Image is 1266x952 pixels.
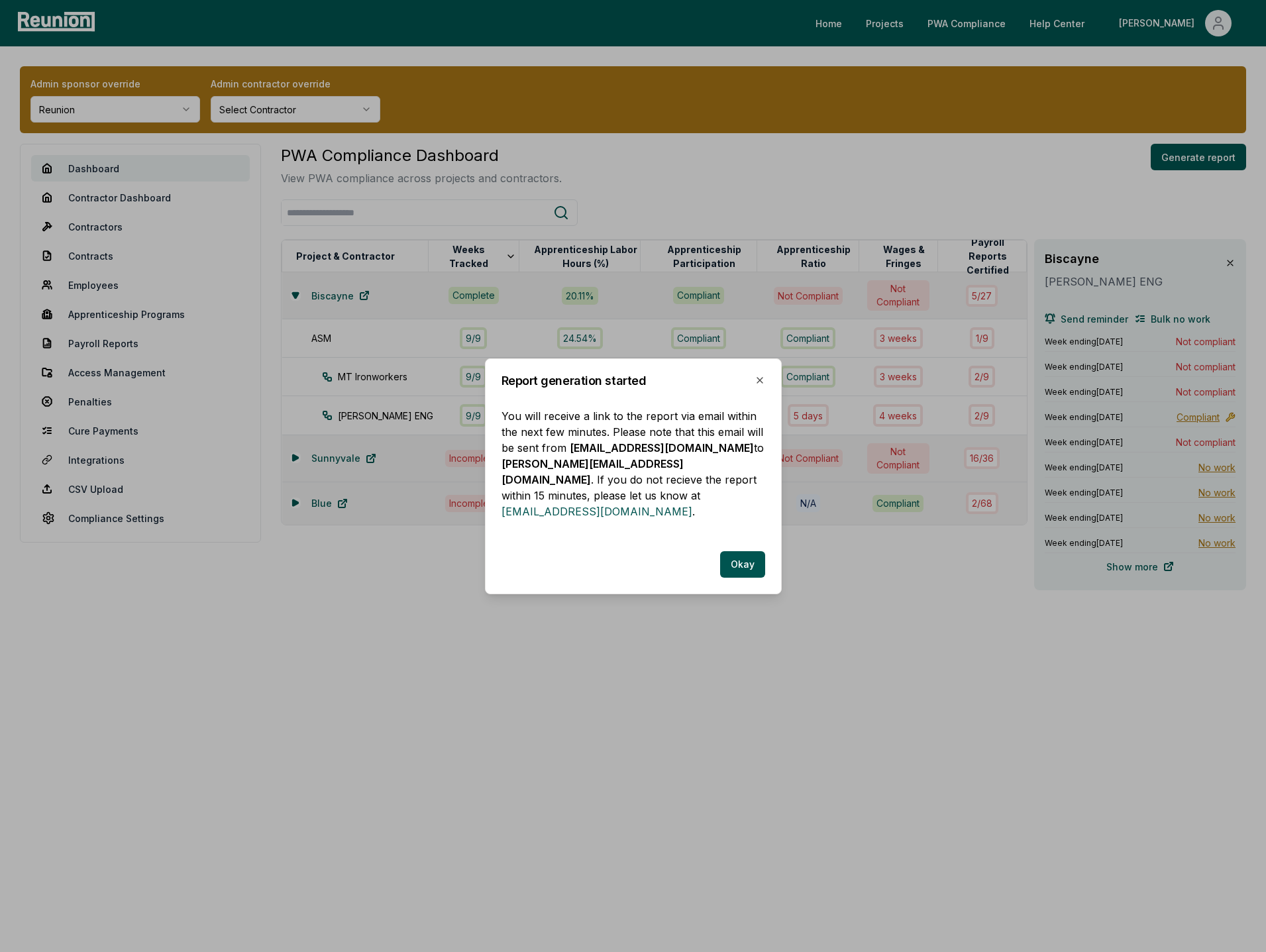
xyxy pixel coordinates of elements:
[501,408,765,519] p: You will receive a link to the report via email within the next few minutes. Please note that thi...
[501,505,692,518] a: [EMAIL_ADDRESS][DOMAIN_NAME]
[501,457,684,486] span: [PERSON_NAME][EMAIL_ADDRESS][DOMAIN_NAME]
[501,375,765,387] h2: Report generation started
[570,441,754,454] span: [EMAIL_ADDRESS][DOMAIN_NAME]
[720,551,765,578] button: Okay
